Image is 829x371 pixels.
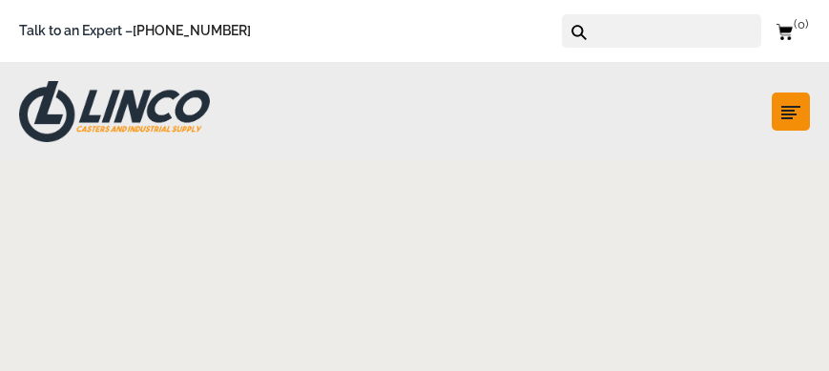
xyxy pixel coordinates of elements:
[19,81,210,142] img: LINCO CASTERS & INDUSTRIAL SUPPLY
[133,23,251,38] a: [PHONE_NUMBER]
[593,14,761,48] input: Search
[794,17,808,31] span: 0
[776,19,810,43] a: 0
[19,20,251,42] span: Talk to an Expert –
